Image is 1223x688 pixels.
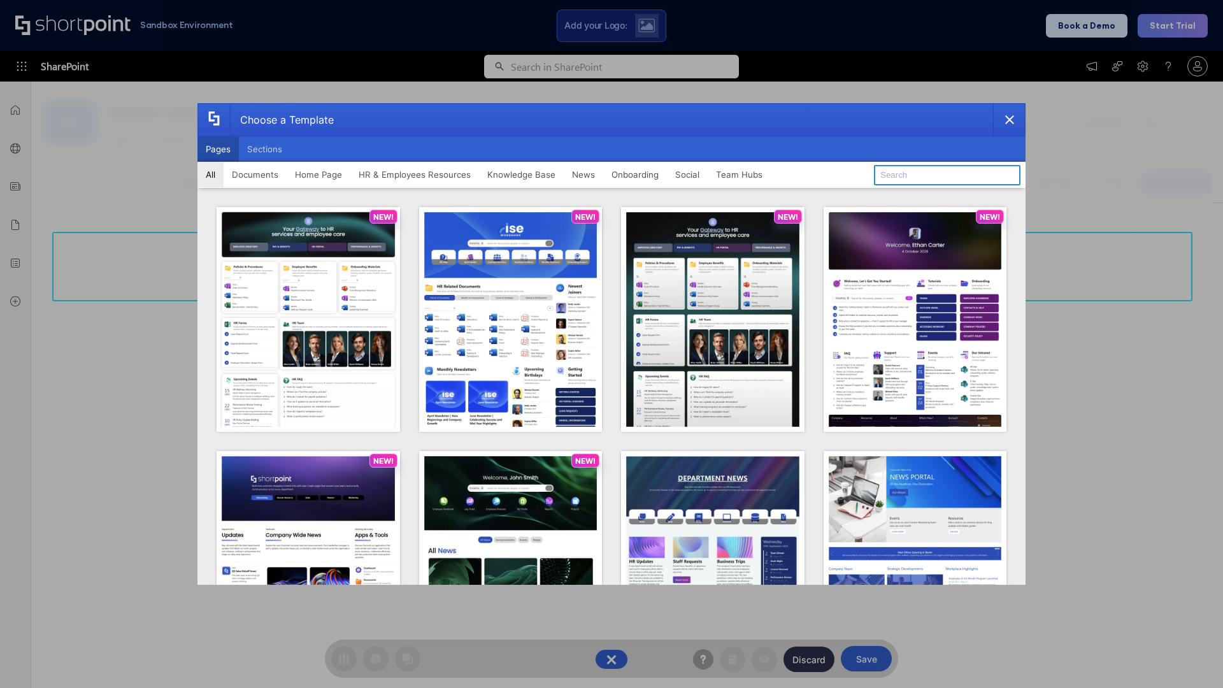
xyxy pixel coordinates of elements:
p: NEW! [373,212,394,222]
input: Search [874,165,1020,185]
button: Documents [224,162,287,187]
button: Sections [239,136,290,162]
button: Home Page [287,162,350,187]
p: NEW! [980,212,1000,222]
p: NEW! [778,212,798,222]
button: Team Hubs [708,162,771,187]
p: NEW! [575,212,596,222]
button: Social [667,162,708,187]
button: All [197,162,224,187]
button: News [564,162,603,187]
button: HR & Employees Resources [350,162,479,187]
button: Knowledge Base [479,162,564,187]
p: NEW! [373,456,394,466]
button: Pages [197,136,239,162]
p: NEW! [575,456,596,466]
iframe: Chat Widget [994,540,1223,688]
div: Choose a Template [230,104,334,136]
button: Onboarding [603,162,667,187]
div: template selector [197,103,1026,585]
